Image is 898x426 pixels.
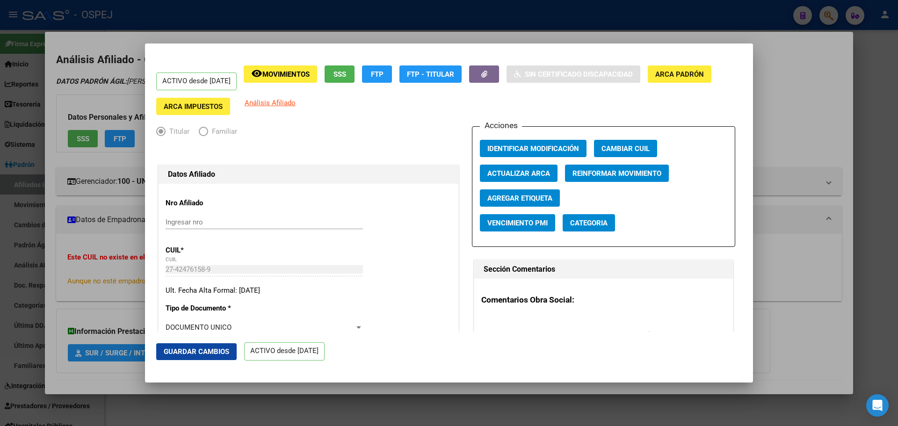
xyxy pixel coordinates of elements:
[156,98,230,115] button: ARCA Impuestos
[507,65,640,83] button: Sin Certificado Discapacidad
[164,102,223,111] span: ARCA Impuestos
[484,264,724,275] h1: Sección Comentarios
[362,65,392,83] button: FTP
[572,169,661,178] span: Reinformar Movimiento
[648,65,711,83] button: ARCA Padrón
[325,65,355,83] button: SSS
[480,165,558,182] button: Actualizar ARCA
[407,70,454,79] span: FTP - Titular
[156,343,237,360] button: Guardar Cambios
[166,323,232,332] span: DOCUMENTO UNICO
[166,245,251,256] p: CUIL
[525,70,633,79] span: Sin Certificado Discapacidad
[481,294,726,306] h3: Comentarios Obra Social:
[655,70,704,79] span: ARCA Padrón
[244,65,317,83] button: Movimientos
[480,189,560,207] button: Agregar Etiqueta
[245,99,296,107] span: Análisis Afiliado
[156,72,237,91] p: ACTIVO desde [DATE]
[166,303,251,314] p: Tipo de Documento *
[480,140,587,157] button: Identificar Modificación
[399,65,462,83] button: FTP - Titular
[487,169,550,178] span: Actualizar ARCA
[166,198,251,209] p: Nro Afiliado
[565,165,669,182] button: Reinformar Movimiento
[487,219,548,227] span: Vencimiento PMI
[601,144,650,153] span: Cambiar CUIL
[570,219,608,227] span: Categoria
[166,126,189,137] span: Titular
[594,140,657,157] button: Cambiar CUIL
[168,169,449,180] h1: Datos Afiliado
[251,68,262,79] mat-icon: remove_red_eye
[156,129,246,137] mat-radio-group: Elija una opción
[487,144,579,153] span: Identificar Modificación
[333,70,346,79] span: SSS
[480,119,522,131] h3: Acciones
[244,342,325,361] p: ACTIVO desde [DATE]
[164,347,229,356] span: Guardar Cambios
[487,194,552,202] span: Agregar Etiqueta
[480,214,555,231] button: Vencimiento PMI
[166,285,451,296] div: Ult. Fecha Alta Formal: [DATE]
[262,70,310,79] span: Movimientos
[563,214,615,231] button: Categoria
[866,394,889,417] div: Open Intercom Messenger
[208,126,237,137] span: Familiar
[371,70,384,79] span: FTP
